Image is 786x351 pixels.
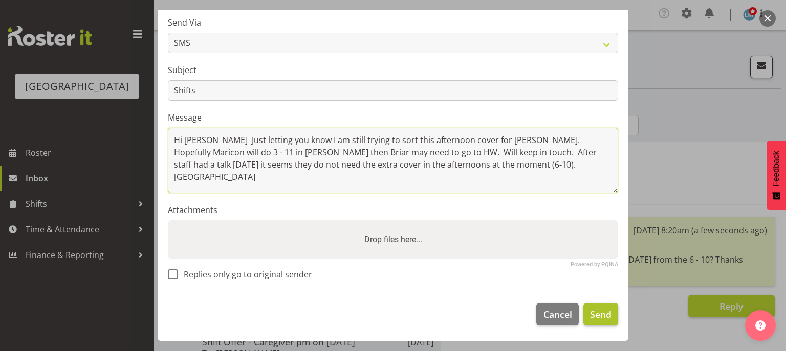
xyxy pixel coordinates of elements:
label: Message [168,111,618,124]
button: Feedback - Show survey [767,141,786,210]
span: Send [590,308,612,321]
input: Subject [168,80,618,101]
label: Subject [168,64,618,76]
button: Send [583,303,618,325]
button: Cancel [536,303,578,325]
a: Powered by PQINA [571,262,618,267]
span: Feedback [772,151,781,186]
label: Attachments [168,204,618,216]
span: Replies only go to original sender [178,269,312,279]
img: help-xxl-2.png [755,320,766,331]
label: Drop files here... [360,229,426,250]
span: Cancel [543,308,572,321]
label: Send Via [168,16,618,29]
